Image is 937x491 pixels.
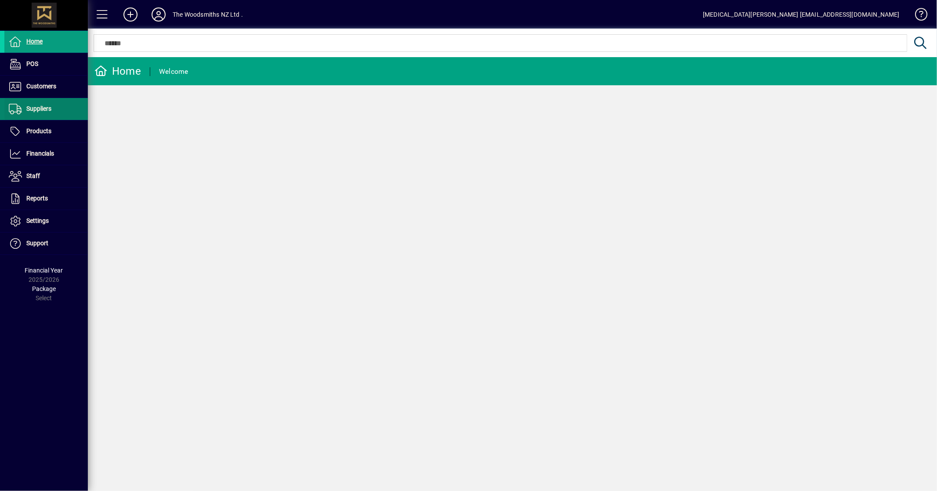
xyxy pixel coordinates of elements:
span: Reports [26,195,48,202]
span: Products [26,127,51,135]
span: Suppliers [26,105,51,112]
button: Add [116,7,145,22]
span: Staff [26,172,40,179]
span: Package [32,285,56,292]
a: Staff [4,165,88,187]
span: Support [26,240,48,247]
a: Reports [4,188,88,210]
a: Support [4,233,88,255]
a: Suppliers [4,98,88,120]
span: Home [26,38,43,45]
a: Customers [4,76,88,98]
span: Financial Year [25,267,63,274]
span: Settings [26,217,49,224]
span: Financials [26,150,54,157]
a: Settings [4,210,88,232]
div: The Woodsmiths NZ Ltd . [173,7,243,22]
a: Financials [4,143,88,165]
span: POS [26,60,38,67]
span: Customers [26,83,56,90]
a: Products [4,120,88,142]
div: Welcome [159,65,188,79]
a: POS [4,53,88,75]
a: Knowledge Base [908,2,926,30]
button: Profile [145,7,173,22]
div: Home [94,64,141,78]
div: [MEDICAL_DATA][PERSON_NAME] [EMAIL_ADDRESS][DOMAIN_NAME] [703,7,900,22]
